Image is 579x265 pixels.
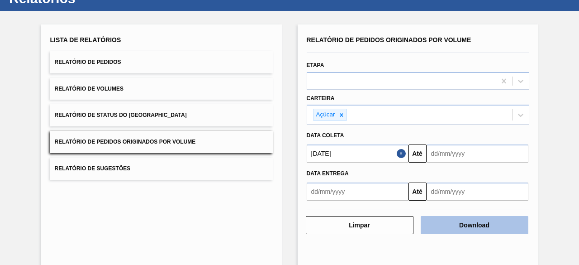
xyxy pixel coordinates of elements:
[307,36,471,43] span: Relatório de Pedidos Originados por Volume
[408,183,427,201] button: Até
[427,183,528,201] input: dd/mm/yyyy
[55,86,123,92] span: Relatório de Volumes
[50,104,273,126] button: Relatório de Status do [GEOGRAPHIC_DATA]
[307,170,349,177] span: Data entrega
[307,132,344,139] span: Data coleta
[421,216,528,234] button: Download
[307,62,324,68] label: Etapa
[306,216,413,234] button: Limpar
[397,145,408,163] button: Close
[427,145,528,163] input: dd/mm/yyyy
[55,59,121,65] span: Relatório de Pedidos
[55,165,131,172] span: Relatório de Sugestões
[55,139,196,145] span: Relatório de Pedidos Originados por Volume
[50,158,273,180] button: Relatório de Sugestões
[307,183,408,201] input: dd/mm/yyyy
[50,131,273,153] button: Relatório de Pedidos Originados por Volume
[50,51,273,73] button: Relatório de Pedidos
[55,112,187,118] span: Relatório de Status do [GEOGRAPHIC_DATA]
[307,95,335,101] label: Carteira
[307,145,408,163] input: dd/mm/yyyy
[50,36,121,43] span: Lista de Relatórios
[408,145,427,163] button: Até
[313,109,337,120] div: Açúcar
[50,78,273,100] button: Relatório de Volumes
